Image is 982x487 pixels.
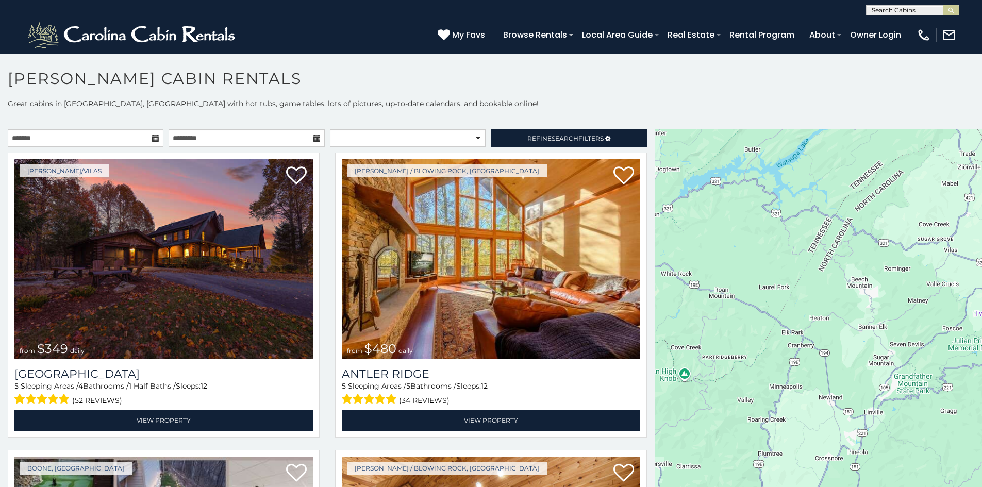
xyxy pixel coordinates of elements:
[347,347,362,355] span: from
[452,28,485,41] span: My Favs
[201,381,207,391] span: 12
[498,26,572,44] a: Browse Rentals
[14,381,313,407] div: Sleeping Areas / Bathrooms / Sleeps:
[20,462,132,475] a: Boone, [GEOGRAPHIC_DATA]
[406,381,410,391] span: 5
[20,164,109,177] a: [PERSON_NAME]/Vilas
[72,394,122,407] span: (52 reviews)
[342,381,346,391] span: 5
[364,341,396,356] span: $480
[527,135,604,142] span: Refine Filters
[14,159,313,359] a: Diamond Creek Lodge from $349 daily
[804,26,840,44] a: About
[14,410,313,431] a: View Property
[845,26,906,44] a: Owner Login
[14,159,313,359] img: Diamond Creek Lodge
[342,159,640,359] a: Antler Ridge from $480 daily
[342,159,640,359] img: Antler Ridge
[347,462,547,475] a: [PERSON_NAME] / Blowing Rock, [GEOGRAPHIC_DATA]
[70,347,85,355] span: daily
[491,129,646,147] a: RefineSearchFilters
[20,347,35,355] span: from
[14,381,19,391] span: 5
[613,165,634,187] a: Add to favorites
[438,28,488,42] a: My Favs
[14,367,313,381] a: [GEOGRAPHIC_DATA]
[129,381,176,391] span: 1 Half Baths /
[552,135,578,142] span: Search
[724,26,800,44] a: Rental Program
[26,20,240,51] img: White-1-2.png
[342,367,640,381] a: Antler Ridge
[613,463,634,484] a: Add to favorites
[78,381,83,391] span: 4
[481,381,488,391] span: 12
[342,410,640,431] a: View Property
[37,341,68,356] span: $349
[399,394,450,407] span: (34 reviews)
[286,165,307,187] a: Add to favorites
[917,28,931,42] img: phone-regular-white.png
[286,463,307,484] a: Add to favorites
[14,367,313,381] h3: Diamond Creek Lodge
[942,28,956,42] img: mail-regular-white.png
[398,347,413,355] span: daily
[347,164,547,177] a: [PERSON_NAME] / Blowing Rock, [GEOGRAPHIC_DATA]
[342,381,640,407] div: Sleeping Areas / Bathrooms / Sleeps:
[577,26,658,44] a: Local Area Guide
[662,26,720,44] a: Real Estate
